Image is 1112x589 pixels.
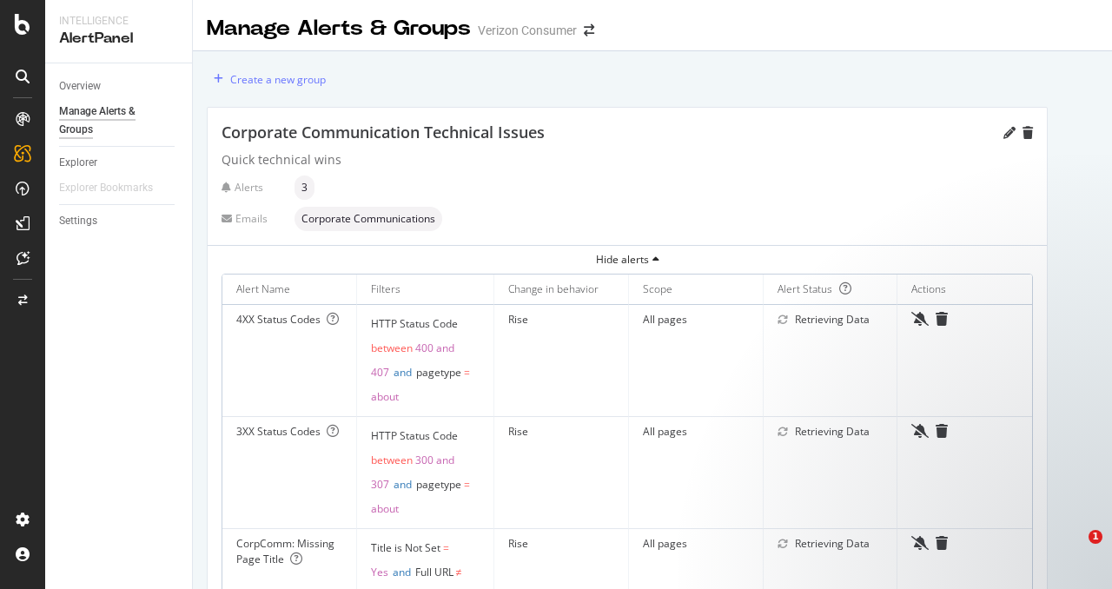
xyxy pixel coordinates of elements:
[416,365,461,380] span: pagetype
[301,182,308,193] span: 3
[394,365,412,380] span: and
[371,428,458,443] span: HTTP Status Code
[1053,530,1095,572] iframe: Intercom live chat
[371,540,440,555] span: Title is Not Set
[911,536,929,550] div: bell-slash
[371,316,458,331] span: HTTP Status Code
[371,501,399,516] span: about
[236,424,342,440] div: 3XX Status Codes
[371,389,399,404] span: about
[415,565,453,579] span: Full URL
[936,536,948,550] div: trash
[643,312,749,328] div: All pages
[59,14,178,29] div: Intelligence
[897,275,1032,305] th: Actions
[295,175,314,200] div: neutral label
[222,180,288,195] div: Alerts
[1089,530,1102,544] span: 1
[936,312,948,326] div: trash
[208,246,1047,274] button: Hide alerts
[301,214,435,224] span: Corporate Communications
[222,211,288,226] div: Emails
[59,29,178,49] div: AlertPanel
[371,453,454,492] span: 300 and 307
[508,536,614,552] div: Rise
[478,22,577,39] div: Verizon Consumer
[508,312,614,328] div: Rise
[456,565,462,579] span: ≠
[222,275,357,305] th: Alert Name
[236,536,342,567] div: CorpComm: Missing Page Title
[416,477,461,492] span: pagetype
[59,77,101,96] div: Overview
[207,65,326,93] button: Create a new group
[59,179,170,197] a: Explorer Bookmarks
[643,536,749,552] div: All pages
[208,252,1047,267] div: Hide alerts
[59,154,97,172] div: Explorer
[236,312,342,328] div: 4XX Status Codes
[371,565,388,579] span: Yes
[230,72,326,87] div: Create a new group
[59,179,153,197] div: Explorer Bookmarks
[494,275,629,305] th: Change in behavior
[295,207,442,231] div: neutral label
[357,275,495,305] th: Filters
[371,453,413,467] span: between
[764,275,898,305] th: Alert Status
[629,275,764,305] th: Scope
[222,151,1033,169] div: Quick technical wins
[464,477,470,492] span: =
[1003,127,1016,139] div: pencil
[371,341,413,355] span: between
[584,24,594,36] div: arrow-right-arrow-left
[795,536,870,552] div: Retrieving Data
[59,212,97,230] div: Settings
[911,312,929,326] div: bell-slash
[207,14,471,43] div: Manage Alerts & Groups
[222,122,545,142] span: Corporate Communication Technical Issues
[59,103,180,139] a: Manage Alerts & Groups
[464,365,470,380] span: =
[59,103,163,139] div: Manage Alerts & Groups
[393,565,411,579] span: and
[1023,127,1033,139] div: trash
[59,154,180,172] a: Explorer
[443,540,449,555] span: =
[643,424,749,440] div: All pages
[394,477,412,492] span: and
[59,212,180,230] a: Settings
[59,77,180,96] a: Overview
[795,312,870,328] div: Retrieving Data
[508,424,614,440] div: Rise
[371,341,454,380] span: 400 and 407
